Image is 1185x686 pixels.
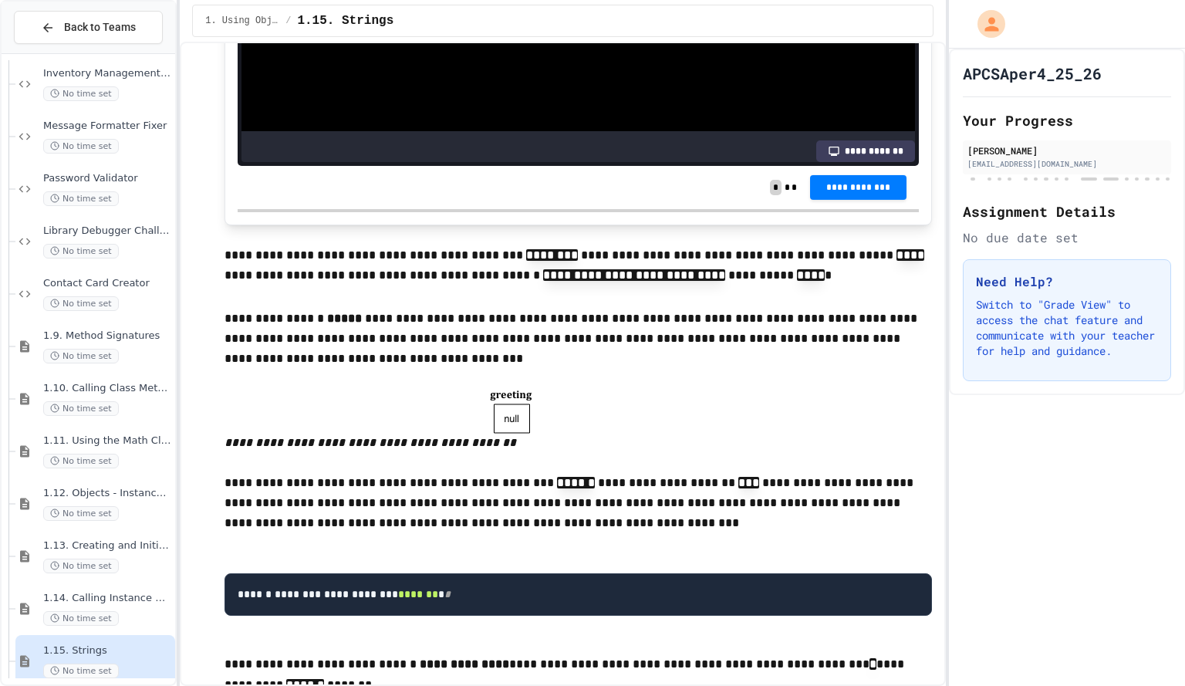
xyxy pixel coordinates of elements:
[14,11,163,44] button: Back to Teams
[43,86,119,101] span: No time set
[43,592,172,605] span: 1.14. Calling Instance Methods
[43,296,119,311] span: No time set
[43,401,119,416] span: No time set
[963,201,1171,222] h2: Assignment Details
[43,454,119,468] span: No time set
[43,349,119,363] span: No time set
[43,434,172,448] span: 1.11. Using the Math Class
[963,63,1102,84] h1: APCSAper4_25_26
[967,144,1166,157] div: [PERSON_NAME]
[43,559,119,573] span: No time set
[297,12,393,30] span: 1.15. Strings
[64,19,136,35] span: Back to Teams
[205,15,279,27] span: 1. Using Objects and Methods
[963,228,1171,247] div: No due date set
[43,329,172,343] span: 1.9. Method Signatures
[43,172,172,185] span: Password Validator
[976,297,1158,359] p: Switch to "Grade View" to access the chat feature and communicate with your teacher for help and ...
[43,277,172,290] span: Contact Card Creator
[976,272,1158,291] h3: Need Help?
[43,67,172,80] span: Inventory Management System
[43,244,119,259] span: No time set
[43,539,172,553] span: 1.13. Creating and Initializing Objects: Constructors
[43,611,119,626] span: No time set
[43,191,119,206] span: No time set
[43,487,172,500] span: 1.12. Objects - Instances of Classes
[43,382,172,395] span: 1.10. Calling Class Methods
[967,158,1166,170] div: [EMAIL_ADDRESS][DOMAIN_NAME]
[43,139,119,154] span: No time set
[43,506,119,521] span: No time set
[43,120,172,133] span: Message Formatter Fixer
[285,15,291,27] span: /
[43,225,172,238] span: Library Debugger Challenge
[963,110,1171,131] h2: Your Progress
[43,664,119,678] span: No time set
[961,6,1009,42] div: My Account
[43,644,172,657] span: 1.15. Strings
